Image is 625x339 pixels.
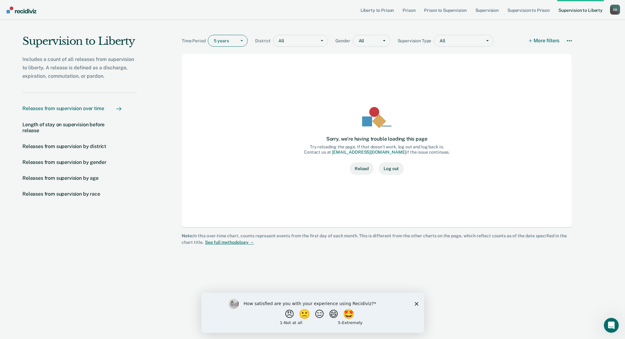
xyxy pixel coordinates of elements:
div: Sorry, we’re having trouble loading this page [326,136,427,142]
strong: Note: [182,233,193,238]
button: More filters [529,35,560,47]
a: [EMAIL_ADDRESS][DOMAIN_NAME] [332,150,406,155]
div: Releases from supervision by race [22,191,100,197]
svg: More options [567,38,572,43]
div: All [273,36,316,45]
main: Main chart and filter content [159,20,597,332]
p: Includes a count of all releases from supervision to liberty. A release is defined as a discharge... [22,55,137,81]
div: Releases from supervision by district [22,143,106,149]
input: supervisionType [440,38,441,44]
button: Log out [379,162,404,175]
input: gender [359,38,360,44]
img: Recidiviz [7,7,36,13]
div: Try reloading the page. If that doesn’t work, log out and log back in. Contact us at if the issue... [304,144,450,155]
span: Time Period [182,38,208,44]
div: D B [610,5,620,15]
span: Gender [335,38,352,44]
a: See full methodology → [203,240,254,245]
span: Supervision Type [398,38,434,44]
div: Length of stay on supervision before release [22,122,119,133]
input: timePeriod [214,38,215,44]
div: Releases from supervision by gender [22,159,106,165]
iframe: Intercom live chat [604,318,619,333]
button: Reload [350,162,374,175]
div: Releases from supervision over time [22,105,104,111]
span: District [255,38,273,44]
div: In this over-time chart, counts represent events from the first day of each month. This is differ... [182,233,572,246]
iframe: Survey by Kim from Recidiviz [201,293,424,333]
div: Releases from supervision by age [22,175,99,181]
nav: Chart navigation [22,105,137,217]
button: Profile dropdown button [610,5,620,15]
h1: Supervision to Liberty [22,35,137,53]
